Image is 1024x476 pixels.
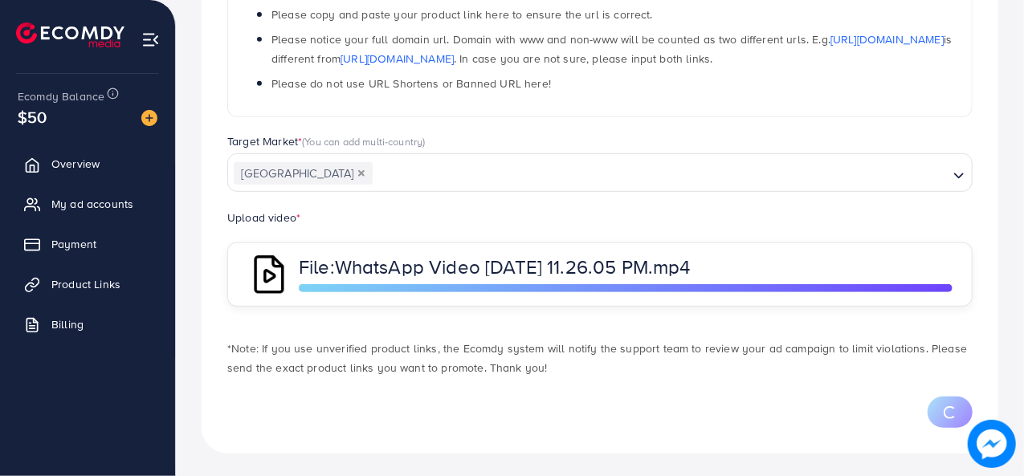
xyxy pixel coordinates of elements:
p: File: [299,257,821,276]
a: Billing [12,308,163,340]
a: My ad accounts [12,188,163,220]
input: Search for option [374,161,947,186]
img: logo [16,22,124,47]
span: Product Links [51,276,120,292]
span: Please notice your full domain url. Domain with www and non-www will be counted as two different ... [271,31,952,66]
span: Please do not use URL Shortens or Banned URL here! [271,75,551,92]
span: Overview [51,156,100,172]
button: Deselect Pakistan [357,169,365,177]
a: Product Links [12,268,163,300]
a: [URL][DOMAIN_NAME] [341,51,454,67]
a: Payment [12,228,163,260]
span: $50 [18,105,47,128]
label: Target Market [227,133,426,149]
span: Payment [51,236,96,252]
span: Ecomdy Balance [18,88,104,104]
img: menu [141,31,160,49]
span: My ad accounts [51,196,133,212]
a: Overview [12,148,163,180]
span: [GEOGRAPHIC_DATA] [234,162,373,185]
span: Please copy and paste your product link here to ensure the url is correct. [271,6,653,22]
span: Billing [51,316,84,332]
div: Search for option [227,153,973,192]
span: WhatsApp Video [DATE] 11.26.05 PM.mp4 [335,253,691,280]
a: [URL][DOMAIN_NAME] [830,31,944,47]
label: Upload video [227,210,300,226]
p: *Note: If you use unverified product links, the Ecomdy system will notify the support team to rev... [227,339,973,377]
img: image [968,420,1016,468]
span: (You can add multi-country) [302,134,425,148]
img: image [141,110,157,126]
img: QAAAABJRU5ErkJggg== [247,253,291,296]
